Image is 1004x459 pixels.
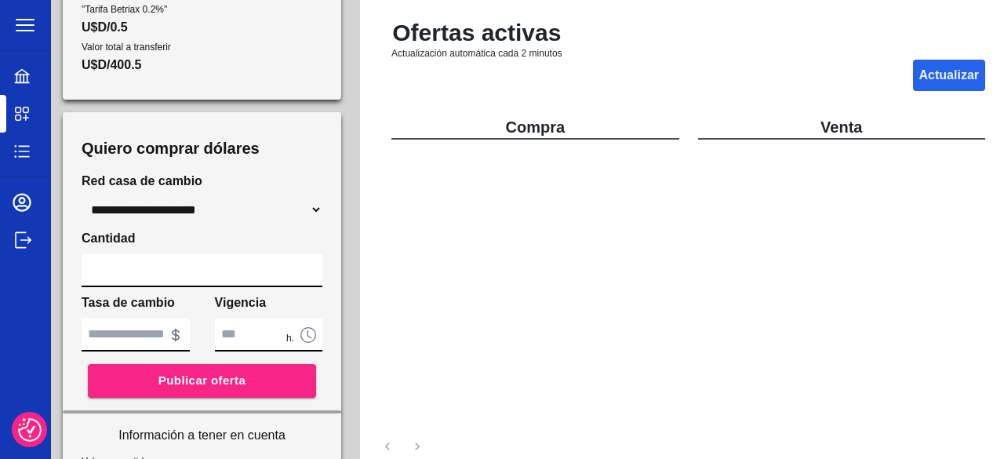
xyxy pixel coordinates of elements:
[919,66,979,85] p: Actualizar
[215,296,267,309] span: Vigencia
[18,418,42,442] button: Preferencias de consentimiento
[373,434,1004,459] nav: pagination navigation
[82,137,260,159] h3: Quiero comprar dólares
[286,332,294,344] span: h.
[820,116,862,138] p: Venta
[82,42,171,53] span: Valor total a transferir
[88,364,316,397] button: Publicar oferta
[18,418,42,442] img: Revisit consent button
[82,4,167,15] span: "Tarifa Betriax 0.2%"
[391,47,562,60] span: Actualización automática cada 2 minutos
[158,370,246,391] span: Publicar oferta
[82,172,322,191] span: Red casa de cambio
[82,296,175,309] span: Tasa de cambio
[82,426,322,445] p: Información a tener en cuenta
[913,60,985,91] button: Actualizar
[506,116,566,138] p: Compra
[82,56,322,75] p: U$D/400.5
[392,19,561,47] h2: Ofertas activas
[82,229,322,248] span: Cantidad
[82,18,322,37] p: U$D/0.5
